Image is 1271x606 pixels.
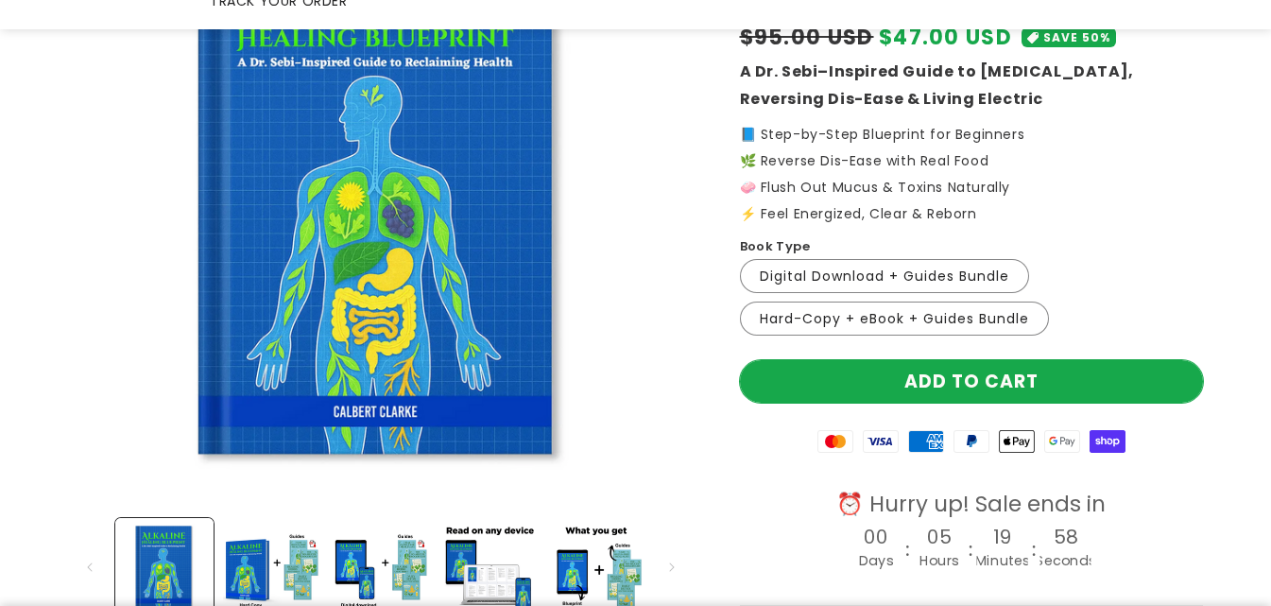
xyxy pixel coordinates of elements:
[864,527,888,547] h4: 00
[740,237,811,256] label: Book Type
[879,22,1012,53] span: $47.00 USD
[858,547,893,575] div: Days
[904,530,911,571] div: :
[740,61,1134,110] strong: A Dr. Sebi–Inspired Guide to [MEDICAL_DATA], Reversing Dis-Ease & Living Electric
[740,302,1049,336] label: Hard-Copy + eBook + Guides Bundle
[1031,530,1038,571] div: :
[968,530,974,571] div: :
[927,527,952,547] h4: 05
[651,546,693,588] button: Slide right
[975,547,1030,575] div: Minutes
[1043,27,1110,47] span: SAVE 50%
[69,546,111,588] button: Slide left
[919,547,959,575] div: Hours
[1054,527,1078,547] h4: 58
[993,527,1011,547] h4: 19
[740,360,1203,403] button: Add to cart
[740,128,1203,220] p: 📘 Step-by-Step Blueprint for Beginners 🌿 Reverse Dis-Ease with Real Food 🧼 Flush Out Mucus & Toxi...
[1036,547,1096,575] div: Seconds
[740,259,1029,293] label: Digital Download + Guides Bundle
[803,491,1139,519] div: ⏰ Hurry up! Sale ends in
[740,22,874,53] s: $95.00 USD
